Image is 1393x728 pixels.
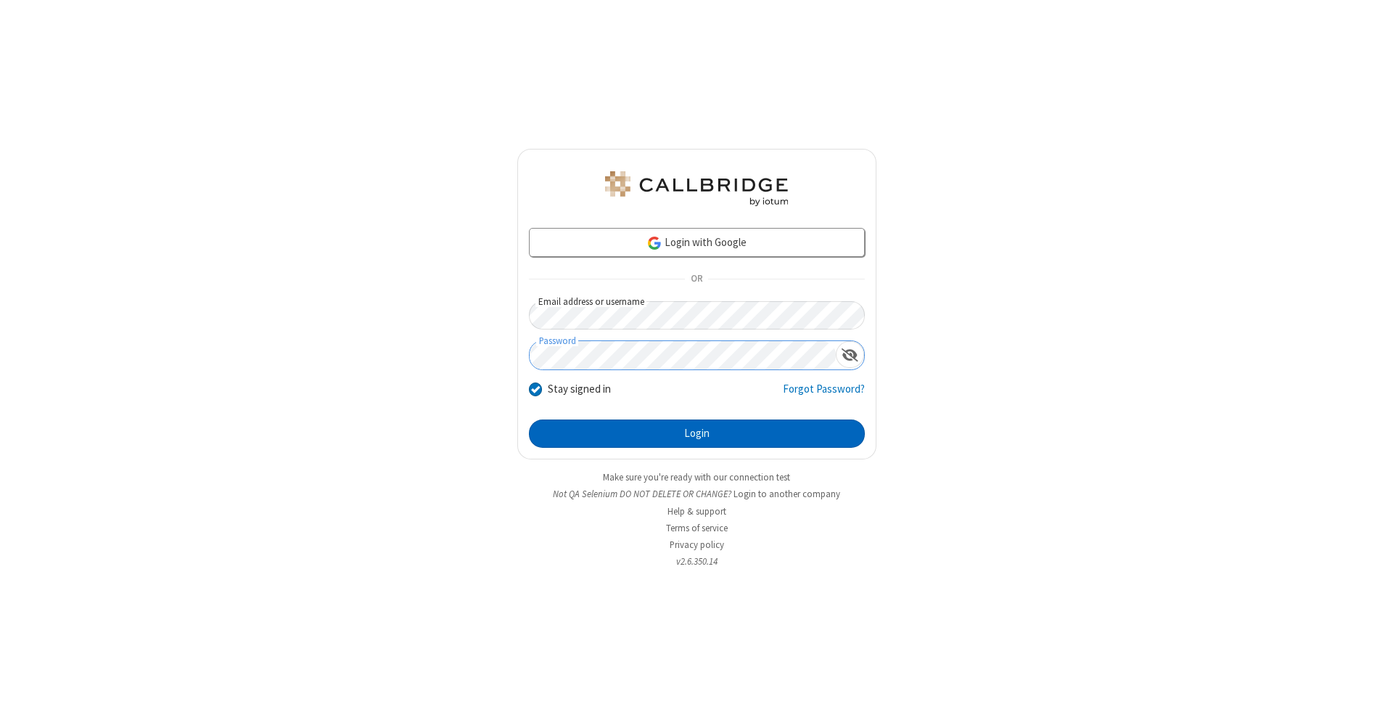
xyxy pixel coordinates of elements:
[602,171,791,206] img: QA Selenium DO NOT DELETE OR CHANGE
[530,341,836,369] input: Password
[666,522,728,534] a: Terms of service
[548,381,611,398] label: Stay signed in
[783,381,865,409] a: Forgot Password?
[517,555,876,568] li: v2.6.350.14
[836,341,864,368] div: Show password
[685,269,708,290] span: OR
[670,539,724,551] a: Privacy policy
[734,487,840,501] button: Login to another company
[517,487,876,501] li: Not QA Selenium DO NOT DELETE OR CHANGE?
[603,471,790,483] a: Make sure you're ready with our connection test
[529,301,865,330] input: Email address or username
[667,505,726,518] a: Help & support
[529,420,865,449] button: Login
[646,235,662,251] img: google-icon.png
[529,228,865,257] a: Login with Google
